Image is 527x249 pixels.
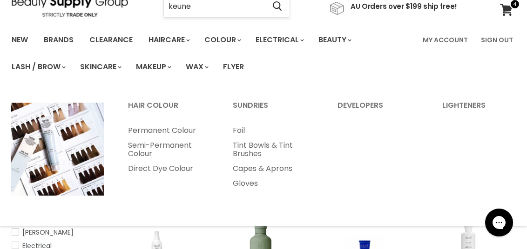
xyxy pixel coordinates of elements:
[197,30,247,50] a: Colour
[5,30,35,50] a: New
[5,26,417,80] ul: Main menu
[221,161,324,176] a: Capes & Aprons
[221,138,324,161] a: Tint Bowls & Tint Brushes
[221,123,324,191] ul: Main menu
[12,227,98,237] a: Barber
[142,30,196,50] a: Haircare
[129,57,177,77] a: Makeup
[475,30,519,50] a: Sign Out
[116,123,219,138] a: Permanent Colour
[116,123,219,176] ul: Main menu
[73,57,127,77] a: Skincare
[179,57,214,77] a: Wax
[311,30,357,50] a: Beauty
[22,228,74,237] span: [PERSON_NAME]
[417,30,473,50] a: My Account
[221,176,324,191] a: Gloves
[37,30,81,50] a: Brands
[5,57,71,77] a: Lash / Brow
[221,98,324,121] a: Sundries
[116,161,219,176] a: Direct Dye Colour
[116,138,219,161] a: Semi-Permanent Colour
[249,30,310,50] a: Electrical
[326,98,429,121] a: Developers
[480,205,518,240] iframe: Gorgias live chat messenger
[116,98,219,121] a: Hair Colour
[82,30,140,50] a: Clearance
[216,57,251,77] a: Flyer
[221,123,324,138] a: Foil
